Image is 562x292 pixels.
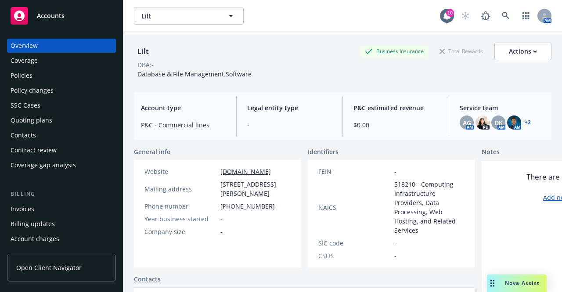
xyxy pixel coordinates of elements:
[360,46,428,57] div: Business Insurance
[477,7,494,25] a: Report a Bug
[7,83,116,97] a: Policy changes
[144,167,217,176] div: Website
[37,12,65,19] span: Accounts
[509,43,537,60] div: Actions
[482,147,500,158] span: Notes
[220,180,290,198] span: [STREET_ADDRESS][PERSON_NAME]
[220,227,223,236] span: -
[318,251,391,260] div: CSLB
[457,7,474,25] a: Start snowing
[11,98,40,112] div: SSC Cases
[7,98,116,112] a: SSC Cases
[11,113,52,127] div: Quoting plans
[7,143,116,157] a: Contract review
[435,46,487,57] div: Total Rewards
[394,238,396,248] span: -
[460,103,544,112] span: Service team
[463,118,471,127] span: AG
[11,217,55,231] div: Billing updates
[7,202,116,216] a: Invoices
[353,103,438,112] span: P&C estimated revenue
[134,46,152,57] div: Lilt
[7,217,116,231] a: Billing updates
[220,202,275,211] span: [PHONE_NUMBER]
[308,147,339,156] span: Identifiers
[144,202,217,211] div: Phone number
[507,115,521,130] img: photo
[505,279,540,287] span: Nova Assist
[353,120,438,130] span: $0.00
[7,190,116,198] div: Billing
[7,128,116,142] a: Contacts
[220,214,223,224] span: -
[11,68,32,83] div: Policies
[394,180,464,235] span: 518210 - Computing Infrastructure Providers, Data Processing, Web Hosting, and Related Services
[318,167,391,176] div: FEIN
[318,238,391,248] div: SIC code
[141,120,226,130] span: P&C - Commercial lines
[11,39,38,53] div: Overview
[525,120,531,125] a: +2
[11,158,76,172] div: Coverage gap analysis
[7,232,116,246] a: Account charges
[7,158,116,172] a: Coverage gap analysis
[144,214,217,224] div: Year business started
[134,147,171,156] span: General info
[494,118,503,127] span: DK
[7,68,116,83] a: Policies
[517,7,535,25] a: Switch app
[476,115,490,130] img: photo
[497,7,515,25] a: Search
[7,39,116,53] a: Overview
[134,7,244,25] button: Lilt
[7,54,116,68] a: Coverage
[141,11,217,21] span: Lilt
[247,120,332,130] span: -
[137,70,252,78] span: Database & File Management Software
[11,83,54,97] div: Policy changes
[494,43,551,60] button: Actions
[487,274,498,292] div: Drag to move
[11,128,36,142] div: Contacts
[16,263,82,272] span: Open Client Navigator
[137,60,154,69] div: DBA: -
[446,7,454,15] div: 10
[247,103,332,112] span: Legal entity type
[134,274,161,284] a: Contacts
[394,167,396,176] span: -
[394,251,396,260] span: -
[11,232,59,246] div: Account charges
[11,143,57,157] div: Contract review
[220,167,271,176] a: [DOMAIN_NAME]
[144,227,217,236] div: Company size
[7,113,116,127] a: Quoting plans
[487,274,547,292] button: Nova Assist
[318,203,391,212] div: NAICS
[144,184,217,194] div: Mailing address
[11,202,34,216] div: Invoices
[7,4,116,28] a: Accounts
[141,103,226,112] span: Account type
[11,54,38,68] div: Coverage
